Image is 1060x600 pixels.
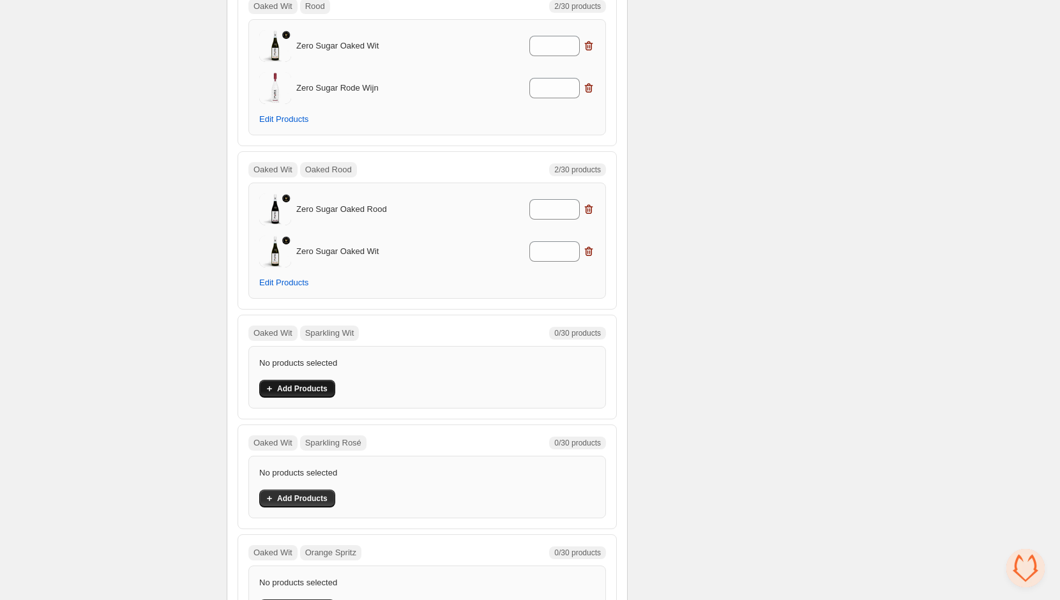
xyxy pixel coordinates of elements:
[554,548,601,558] span: 0/30 products
[305,437,361,449] p: Sparkling Rosé
[554,165,601,175] span: 2/30 products
[296,245,464,258] p: Zero Sugar Oaked Wit
[305,546,356,559] p: Orange Spritz
[1006,549,1045,587] div: Open chat
[259,236,291,267] img: Zero Sugar Oaked Wit
[259,278,308,288] span: Edit Products
[254,327,292,340] p: Oaked Wit
[259,193,291,225] img: Zero Sugar Oaked Rood
[259,467,337,479] p: No products selected
[296,82,464,94] p: Zero Sugar Rode Wijn
[254,163,292,176] p: Oaked Wit
[254,546,292,559] p: Oaked Wit
[296,203,464,216] p: Zero Sugar Oaked Rood
[305,163,352,176] p: Oaked Rood
[259,357,337,370] p: No products selected
[554,328,601,338] span: 0/30 products
[277,493,328,504] span: Add Products
[259,576,337,589] p: No products selected
[254,437,292,449] p: Oaked Wit
[259,72,291,104] img: Zero Sugar Rode Wijn
[252,274,316,292] button: Edit Products
[554,438,601,448] span: 0/30 products
[259,490,335,507] button: Add Products
[259,30,291,62] img: Zero Sugar Oaked Wit
[277,384,328,394] span: Add Products
[305,327,354,340] p: Sparkling Wit
[296,40,464,52] p: Zero Sugar Oaked Wit
[259,380,335,398] button: Add Products
[252,110,316,128] button: Edit Products
[259,114,308,124] span: Edit Products
[554,1,601,11] span: 2/30 products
